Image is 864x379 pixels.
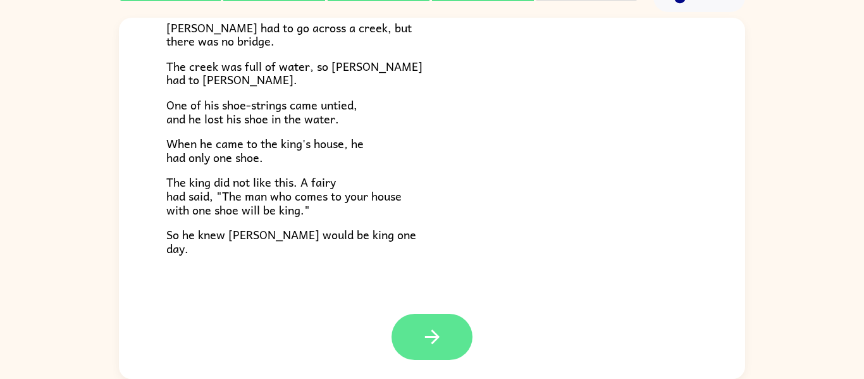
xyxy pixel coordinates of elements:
span: So he knew [PERSON_NAME] would be king one day. [166,225,416,258]
span: [PERSON_NAME] had to go across a creek, but there was no bridge. [166,18,412,51]
span: The creek was full of water, so [PERSON_NAME] had to [PERSON_NAME]. [166,57,423,89]
span: When he came to the king's house, he had only one shoe. [166,134,364,166]
span: One of his shoe-strings came untied, and he lost his shoe in the water. [166,96,357,128]
span: The king did not like this. A fairy had said, "The man who comes to your house with one shoe will... [166,173,402,218]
